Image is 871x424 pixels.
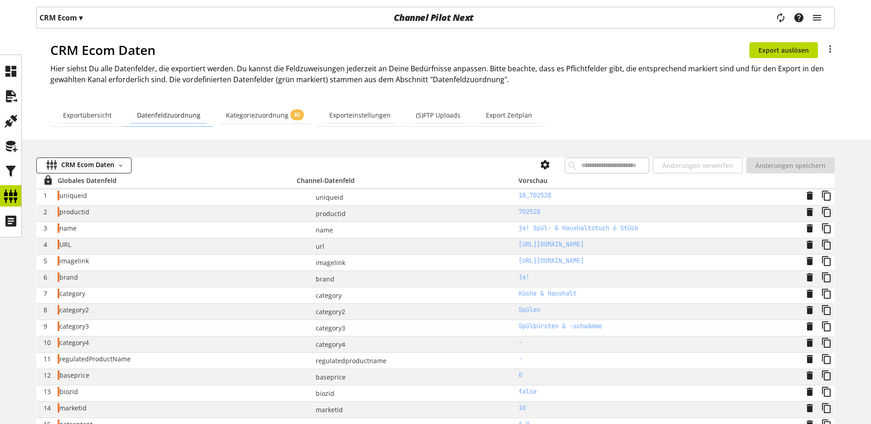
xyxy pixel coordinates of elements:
[308,225,333,235] span: name
[79,13,83,23] span: ▾
[308,291,342,300] span: category
[308,242,324,251] span: url
[323,107,397,123] a: Exporteinstellungen
[308,307,345,316] span: category2
[519,256,798,266] h2: https://img.rewe-static.de/0702528/650090_digital-image.png
[44,273,47,281] span: 6
[59,371,89,380] span: baseprice
[44,207,47,216] span: 2
[59,306,89,314] span: category2
[519,176,548,185] div: Vorschau
[758,45,809,55] span: Export auslösen
[59,191,87,200] span: uniqueid
[61,160,114,171] span: CRM Ecom Daten
[44,404,51,412] span: 14
[44,224,47,232] span: 3
[59,404,87,412] span: marketid
[59,338,89,347] span: category4
[519,370,798,380] h2: 0
[308,323,345,333] span: category3
[519,305,798,315] h2: Spülen
[44,338,51,347] span: 10
[59,387,78,396] span: biozid
[36,158,132,173] button: CRM Ecom Daten
[59,240,71,249] span: URL
[50,63,835,85] h2: Hier siehst Du alle Datenfelder, die exportiert werden. Du kannst die Feldzuweisungen jederzeit a...
[44,355,51,363] span: 11
[308,372,346,382] span: baseprice
[749,42,818,58] button: Export auslösen
[297,176,355,185] div: Channel-Datenfeld
[44,371,51,380] span: 12
[59,207,89,216] span: productid
[746,158,835,173] button: Änderungen speichern
[653,158,743,173] button: Änderungen verwerfen
[59,224,77,232] span: name
[519,191,798,200] h2: 10_702528
[519,289,798,298] h2: Küche & Haushalt
[519,338,798,347] h2: -
[59,273,78,281] span: brand
[410,107,467,123] a: (S)FTP Uploads
[519,321,798,331] h2: Spülbürsten & -schwämme
[44,191,47,200] span: 1
[57,107,118,123] a: Exportübersicht
[44,322,47,330] span: 9
[755,161,826,170] span: Änderungen speichern
[220,106,310,124] a: KategoriezuordnungKI
[519,387,798,396] h2: false
[308,209,346,218] span: productid
[480,107,538,123] a: Export Zeitplan
[43,176,53,185] span: Entsperren, um Zeilen neu anzuordnen
[59,322,89,330] span: category3
[59,289,85,298] span: category
[44,289,47,298] span: 7
[308,192,343,202] span: uniqueid
[308,340,345,349] span: category4
[59,355,131,363] span: regulatedProductName
[519,354,798,364] h2: -
[662,161,733,170] span: Änderungen verwerfen
[519,207,798,217] h2: 702528
[131,107,207,123] a: Datenfeldzuordnung
[308,405,343,414] span: marketid
[308,356,387,365] span: regulatedproductname
[308,389,334,398] span: biozid
[44,256,47,265] span: 5
[44,306,47,314] span: 8
[40,176,53,187] div: Entsperren, um Zeilen neu anzuordnen
[294,111,300,119] span: KI
[308,274,334,284] span: brand
[39,12,83,23] p: CRM Ecom
[308,258,345,267] span: imagelink
[36,7,835,29] nav: main navigation
[44,387,51,396] span: 13
[519,223,798,233] h2: ja! Spül- & Haushaltstuch 6 Stück
[59,256,89,265] span: imagelink
[519,240,798,249] h2: https://www.rewe.de/shop/p/ja-spuel-haushaltstuch-6-stueck/702528
[519,272,798,282] h2: ja!
[44,240,47,249] span: 4
[58,176,117,185] div: Globales Datenfeld
[519,403,798,413] h2: 10
[50,40,749,59] h1: CRM Ecom Daten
